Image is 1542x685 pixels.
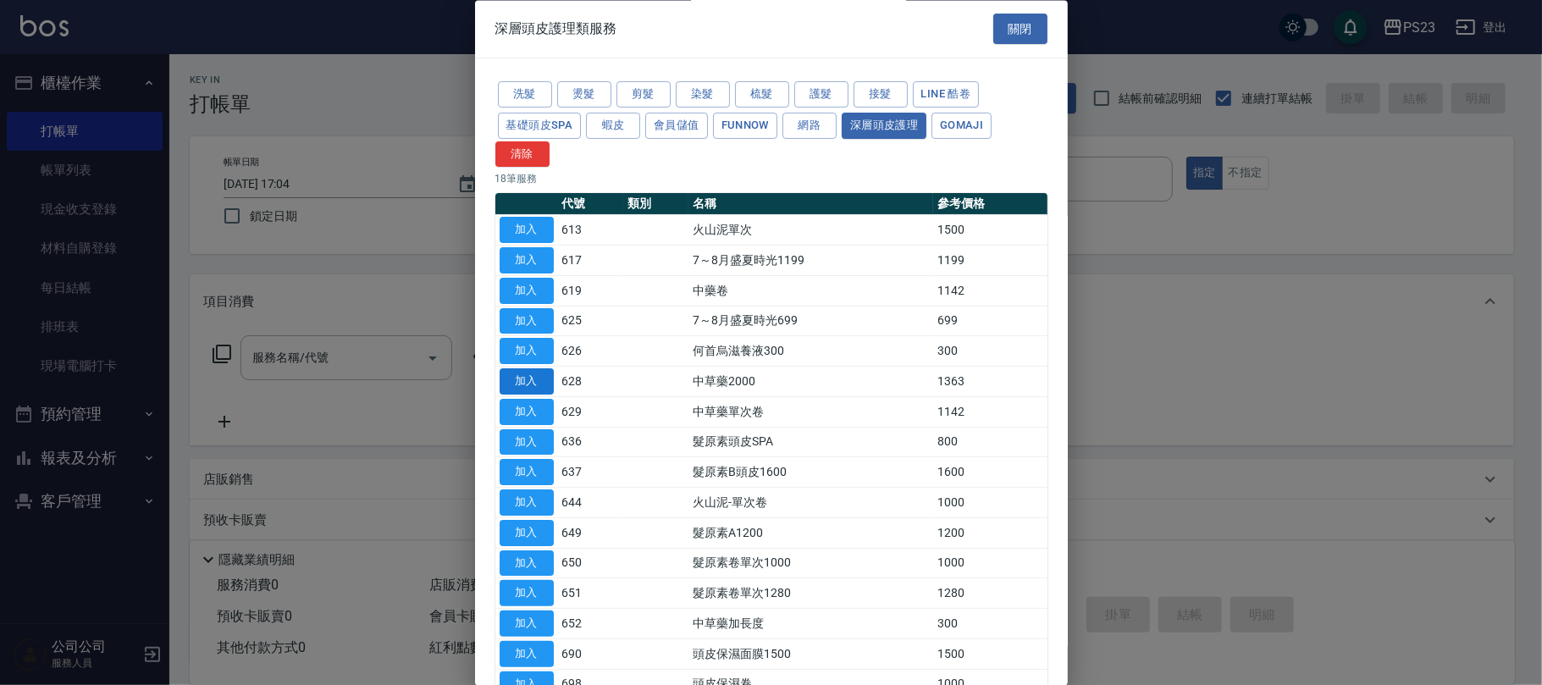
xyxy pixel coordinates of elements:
[933,336,1047,367] td: 300
[495,141,550,168] button: 清除
[933,428,1047,458] td: 800
[616,82,671,108] button: 剪髮
[688,367,933,397] td: 中草藥2000
[931,113,992,139] button: Gomaji
[558,457,623,488] td: 637
[688,549,933,579] td: 髮原素卷單次1000
[913,82,980,108] button: LINE 酷卷
[623,194,688,216] th: 類別
[688,457,933,488] td: 髮原素B頭皮1600
[558,336,623,367] td: 626
[688,609,933,639] td: 中草藥加長度
[586,113,640,139] button: 蝦皮
[500,399,554,425] button: 加入
[558,276,623,307] td: 619
[495,172,1047,187] p: 18 筆服務
[688,639,933,670] td: 頭皮保濕面膜1500
[500,339,554,365] button: 加入
[688,276,933,307] td: 中藥卷
[558,609,623,639] td: 652
[558,639,623,670] td: 690
[993,14,1047,45] button: 關閉
[558,194,623,216] th: 代號
[933,246,1047,276] td: 1199
[794,82,848,108] button: 護髮
[933,397,1047,428] td: 1142
[500,248,554,274] button: 加入
[735,82,789,108] button: 梳髮
[933,457,1047,488] td: 1600
[500,550,554,577] button: 加入
[500,641,554,667] button: 加入
[500,429,554,456] button: 加入
[933,578,1047,609] td: 1280
[933,276,1047,307] td: 1142
[558,215,623,246] td: 613
[558,428,623,458] td: 636
[933,194,1047,216] th: 參考價格
[933,518,1047,549] td: 1200
[558,549,623,579] td: 650
[933,609,1047,639] td: 300
[500,369,554,395] button: 加入
[676,82,730,108] button: 染髮
[933,488,1047,518] td: 1000
[854,82,908,108] button: 接髮
[558,488,623,518] td: 644
[557,82,611,108] button: 燙髮
[842,113,926,139] button: 深層頭皮護理
[498,82,552,108] button: 洗髮
[933,639,1047,670] td: 1500
[688,428,933,458] td: 髮原素頭皮SPA
[495,20,617,37] span: 深層頭皮護理類服務
[498,113,582,139] button: 基礎頭皮SPA
[688,246,933,276] td: 7～8月盛夏時光1199
[500,520,554,546] button: 加入
[688,215,933,246] td: 火山泥單次
[558,397,623,428] td: 629
[933,215,1047,246] td: 1500
[688,578,933,609] td: 髮原素卷單次1280
[688,307,933,337] td: 7～8月盛夏時光699
[933,549,1047,579] td: 1000
[933,367,1047,397] td: 1363
[558,246,623,276] td: 617
[500,581,554,607] button: 加入
[645,113,708,139] button: 會員儲值
[500,490,554,517] button: 加入
[688,336,933,367] td: 何首烏滋養液300
[558,367,623,397] td: 628
[713,113,777,139] button: FUNNOW
[558,307,623,337] td: 625
[500,218,554,244] button: 加入
[688,194,933,216] th: 名稱
[688,518,933,549] td: 髮原素A1200
[500,611,554,638] button: 加入
[500,460,554,486] button: 加入
[558,578,623,609] td: 651
[782,113,837,139] button: 網路
[500,278,554,304] button: 加入
[558,518,623,549] td: 649
[688,488,933,518] td: 火山泥-單次卷
[688,397,933,428] td: 中草藥單次卷
[933,307,1047,337] td: 699
[500,308,554,334] button: 加入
